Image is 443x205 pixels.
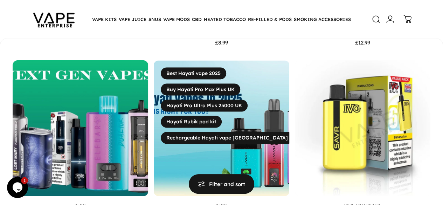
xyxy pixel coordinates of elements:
[189,174,254,194] button: Filter and sort
[147,12,162,27] summary: SNUS
[161,116,222,128] a: Hayati Rubik pod kit
[118,12,147,27] summary: VAPE JUICE
[161,83,240,95] a: Buy Hayati Pro Max Plus UK
[247,12,293,27] summary: RE-FILLED & PODS
[355,40,370,45] span: £12.99
[91,12,118,27] summary: VAPE KITS
[162,12,191,27] summary: VAPE MODS
[161,67,226,79] a: Best Hayati vape 2025
[400,12,415,27] a: 0 items
[215,40,228,45] span: £8.99
[293,12,352,27] summary: SMOKING ACCESSORIES
[13,60,148,196] img: Best Alternatives to Disposable Vapes in 2025
[191,12,203,27] summary: CBD
[22,3,85,36] img: Vape Enterprise
[161,132,293,144] a: Rechargeable Hayati vape [GEOGRAPHIC_DATA]
[91,12,352,27] nav: Primary
[154,60,289,196] img: Best Hayati Vapes in 2025: Which One is Right for You?
[7,177,29,198] iframe: chat widget
[295,60,430,196] img: IVG SAVR Starter Vape Kit
[161,100,248,111] a: Hayati Pro Ultra Plus 25000 UK
[203,12,247,27] summary: HEATED TOBACCO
